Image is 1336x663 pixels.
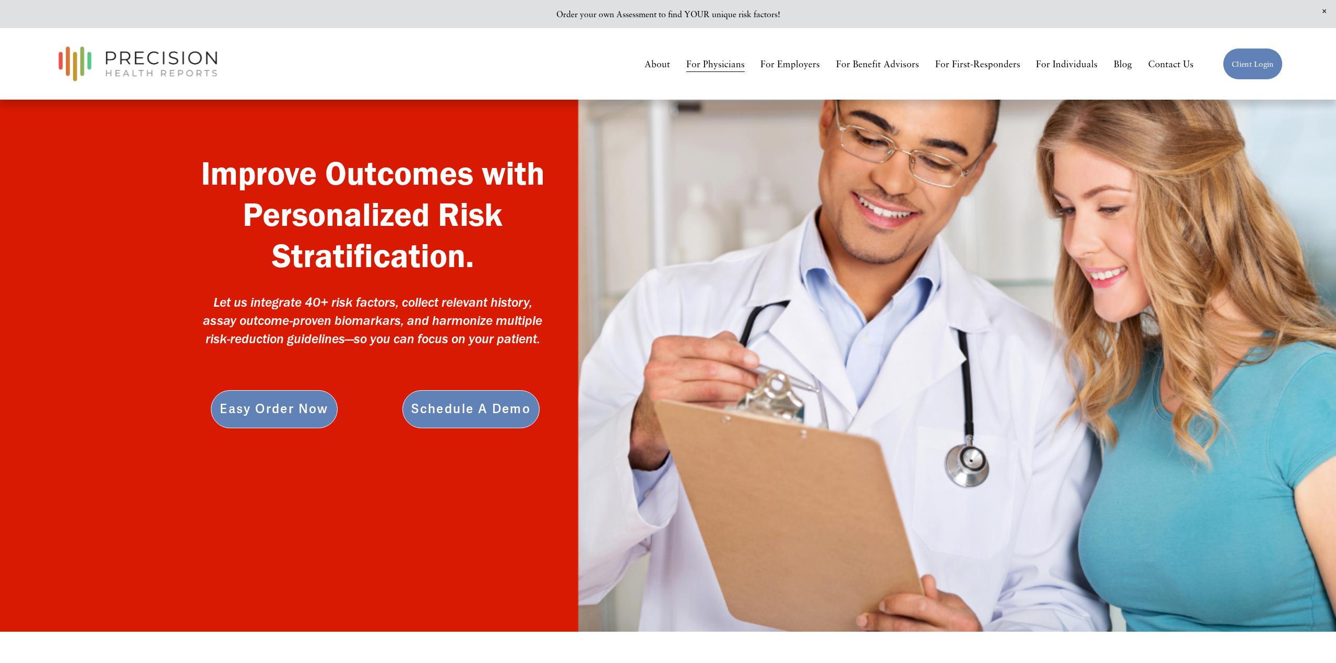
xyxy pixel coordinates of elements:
[201,153,553,275] strong: Improve Outcomes with Personalized Risk Stratification.
[1036,55,1098,73] a: For Individuals
[686,55,745,73] a: For Physicians
[203,294,545,346] em: Let us integrate 40+ risk factors, collect relevant history, assay outcome-proven biomarkars, and...
[402,390,540,428] a: Schedule a Demo
[1223,48,1282,80] a: Client Login
[836,55,919,73] a: For Benefit Advisors
[1148,55,1194,73] a: Contact Us
[1114,55,1132,73] a: Blog
[760,55,820,73] a: For Employers
[645,55,670,73] a: About
[935,55,1020,73] a: For First-Responders
[211,390,338,428] a: Easy Order Now
[53,42,222,86] img: Precision Health Reports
